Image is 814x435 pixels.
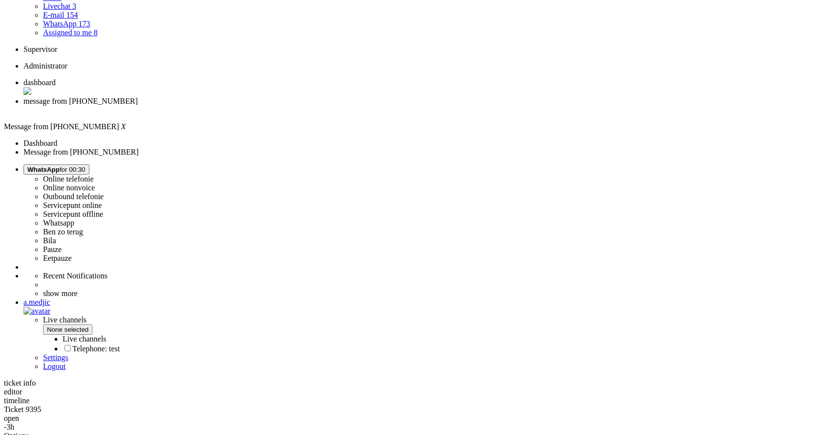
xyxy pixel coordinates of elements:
[4,405,810,414] div: Ticket 9395
[43,175,94,183] label: Online telefonie
[23,78,810,97] li: Dashboard
[43,20,90,28] a: WhatsApp 173
[43,20,76,28] span: WhatsApp
[4,4,143,21] body: Rich Text Area. Press ALT-0 for help.
[43,362,66,370] a: Logout
[23,164,89,175] button: WhatsAppfor 00:30
[23,97,810,114] li: 9395
[4,388,810,396] div: editor
[63,335,106,343] label: Live channels
[43,353,68,362] a: Settings
[78,20,90,28] span: 173
[43,28,98,37] a: Assigned to me 8
[47,326,88,333] span: None selected
[43,236,56,245] label: Bila
[23,97,138,105] span: message from [PHONE_NUMBER]
[4,379,810,388] div: ticket info
[43,192,104,201] label: Outbound telefonie
[43,316,810,353] span: Live channels
[43,11,78,19] a: E-mail 154
[94,28,98,37] span: 8
[23,62,810,70] li: Administrator
[23,164,810,263] li: WhatsAppfor 00:30 Online telefonieOnline nonvoiceOutbound telefonieServicepunt onlineServicepunt ...
[27,166,60,173] span: WhatsApp
[23,87,31,95] img: ic_close.svg
[23,45,810,54] li: Supervisor
[43,272,810,280] li: Recent Notifications
[23,307,50,316] img: avatar
[23,298,810,315] a: a.medjic
[43,201,102,209] label: Servicepunt online
[23,298,810,307] div: a.medjic
[43,324,92,335] button: None selected
[23,148,810,157] li: Message from [PHONE_NUMBER]
[43,183,95,192] label: Online nonvoice
[43,28,92,37] span: Assigned to me
[43,219,74,227] label: Whatsapp
[66,11,78,19] span: 154
[43,245,62,253] label: Pauze
[27,166,86,173] span: for 00:30
[23,87,810,97] div: Close tab
[23,78,56,87] span: dashboard
[4,122,119,131] span: Message from [PHONE_NUMBER]
[121,122,126,131] i: X
[43,11,65,19] span: E-mail
[43,210,103,218] label: Servicepunt offline
[63,344,120,353] label: Telephone: test
[43,2,70,10] span: Livechat
[23,106,810,114] div: Close tab
[43,228,83,236] label: Ben zo terug
[43,289,78,298] a: show more
[23,139,810,148] li: Dashboard
[72,2,76,10] span: 3
[43,2,76,10] a: Livechat 3
[43,254,72,262] label: Eetpauze
[65,345,71,351] input: Telephone: test
[4,396,810,405] div: timeline
[4,423,810,432] div: -3h
[4,414,810,423] div: open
